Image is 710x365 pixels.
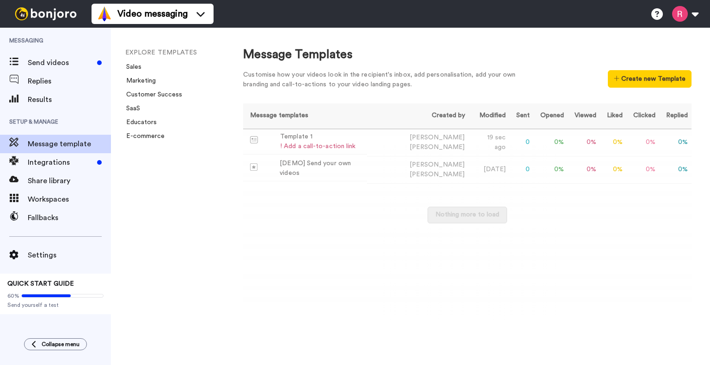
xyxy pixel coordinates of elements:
[659,103,692,129] th: Replied
[568,156,600,183] td: 0 %
[509,129,533,156] td: 0
[121,91,182,98] a: Customer Success
[659,156,692,183] td: 0 %
[7,281,74,287] span: QUICK START GUIDE
[28,94,111,105] span: Results
[28,250,111,261] span: Settings
[533,129,568,156] td: 0 %
[600,103,626,129] th: Liked
[410,171,465,178] span: [PERSON_NAME]
[280,159,363,178] div: [DEMO] Send your own videos
[533,156,568,183] td: 0 %
[24,338,87,350] button: Collapse menu
[7,301,104,309] span: Send yourself a test
[28,212,111,223] span: Fallbacks
[121,105,140,112] a: SaaS
[509,103,533,129] th: Sent
[469,129,509,156] td: 19 sec ago
[250,136,258,144] img: Message-temps.svg
[11,7,80,20] img: bj-logo-header-white.svg
[280,132,355,142] div: Template 1
[7,292,19,299] span: 60%
[250,163,257,171] img: demo-template.svg
[280,142,355,151] div: ! Add a call-to-action link
[659,129,692,156] td: 0 %
[28,157,93,168] span: Integrations
[97,6,112,21] img: vm-color.svg
[243,46,692,63] div: Message Templates
[243,70,530,90] div: Customise how your videos look in the recipient's inbox, add personalisation, add your own brandi...
[121,133,165,139] a: E-commerce
[243,103,367,129] th: Message templates
[125,48,250,58] li: EXPLORE TEMPLATES
[568,103,600,129] th: Viewed
[600,156,626,183] td: 0 %
[28,138,111,150] span: Message template
[367,129,468,156] td: [PERSON_NAME]
[469,156,509,183] td: [DATE]
[28,194,111,205] span: Workspaces
[42,341,80,348] span: Collapse menu
[608,70,692,88] button: Create new Template
[28,57,93,68] span: Send videos
[428,207,507,223] button: Nothing more to load
[626,103,659,129] th: Clicked
[600,129,626,156] td: 0 %
[410,144,465,150] span: [PERSON_NAME]
[626,156,659,183] td: 0 %
[121,78,156,84] a: Marketing
[28,76,111,87] span: Replies
[121,119,157,126] a: Educators
[367,103,468,129] th: Created by
[509,156,533,183] td: 0
[533,103,568,129] th: Opened
[568,129,600,156] td: 0 %
[367,156,468,183] td: [PERSON_NAME]
[626,129,659,156] td: 0 %
[469,103,509,129] th: Modified
[121,64,141,70] a: Sales
[117,7,188,20] span: Video messaging
[28,175,111,186] span: Share library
